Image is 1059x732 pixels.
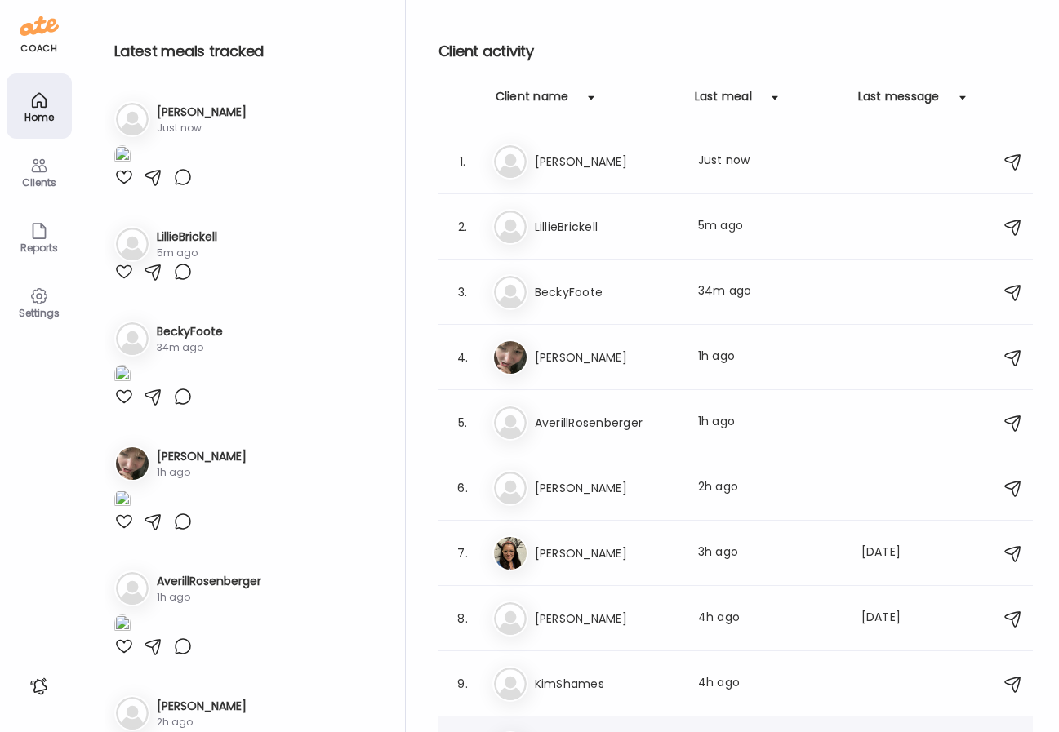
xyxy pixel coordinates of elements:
div: 1h ago [157,590,261,605]
img: bg-avatar-default.svg [494,602,527,635]
img: ate [20,13,59,39]
h3: LillieBrickell [535,217,679,237]
div: Just now [698,152,842,171]
h3: [PERSON_NAME] [535,348,679,367]
h3: AverillRosenberger [535,413,679,433]
img: bg-avatar-default.svg [116,572,149,605]
div: 1h ago [698,348,842,367]
img: images%2FE8qzEuFo72hcI06PzcZ7epmPPzi1%2FBKApeKTXtLUfPIIsnziB%2Fz1wyYglok06YHAKaBsim_1080 [114,490,131,512]
div: 2. [453,217,473,237]
img: images%2FVv5Hqadp83Y4MnRrP5tYi7P5Lf42%2F3qGogyypaanM7QJLyffj%2Fso5RGEM9c8HTuvTYTC3P_1080 [114,145,131,167]
div: 5m ago [157,246,217,260]
div: 2h ago [698,478,842,498]
img: avatars%2FsCoOxfe5LKSztrh2iwVaRnI5kXA3 [494,537,527,570]
h3: KimShames [535,674,679,694]
h3: LillieBrickell [157,228,217,246]
h3: BeckyFoote [157,323,223,340]
div: 5m ago [698,217,842,237]
h3: [PERSON_NAME] [535,609,679,628]
div: Clients [10,177,69,188]
div: Reports [10,242,69,253]
div: 34m ago [157,340,223,355]
h3: [PERSON_NAME] [535,152,679,171]
img: avatars%2FE8qzEuFo72hcI06PzcZ7epmPPzi1 [116,447,149,480]
img: images%2FeKXZbhchRfXOU6FScrvSB7nXFWe2%2Fz0gNxLSt898z0AJqdu09%2FyYCwyYjcEqrzbiWAUr3Z_1080 [114,365,131,387]
div: 7. [453,543,473,563]
img: bg-avatar-default.svg [494,406,527,439]
div: [DATE] [861,543,925,563]
div: 6. [453,478,473,498]
img: bg-avatar-default.svg [494,145,527,178]
div: 9. [453,674,473,694]
div: Settings [10,308,69,318]
div: coach [20,42,57,55]
div: 8. [453,609,473,628]
img: avatars%2FE8qzEuFo72hcI06PzcZ7epmPPzi1 [494,341,527,374]
h2: Client activity [438,39,1033,64]
div: Just now [157,121,247,135]
div: 3h ago [698,543,842,563]
div: Last message [858,88,940,114]
h2: Latest meals tracked [114,39,379,64]
div: 1h ago [157,465,247,480]
h3: [PERSON_NAME] [535,478,679,498]
div: 34m ago [698,282,842,302]
h3: [PERSON_NAME] [157,698,247,715]
img: images%2FDlCF3wxT2yddTnnxpsSUtJ87eUZ2%2FZQ851LkPr3o9aUlFDHOv%2FbbsB9LrsvNNmM3yXNk5u_1080 [114,614,131,637]
div: 5. [453,413,473,433]
div: 4h ago [698,609,842,628]
img: bg-avatar-default.svg [494,472,527,504]
h3: [PERSON_NAME] [157,104,247,121]
div: 1h ago [698,413,842,433]
img: bg-avatar-default.svg [116,322,149,355]
h3: [PERSON_NAME] [535,543,679,563]
div: 4. [453,348,473,367]
h3: [PERSON_NAME] [157,448,247,465]
h3: AverillRosenberger [157,573,261,590]
img: bg-avatar-default.svg [494,668,527,700]
img: bg-avatar-default.svg [116,103,149,135]
div: 4h ago [698,674,842,694]
div: Home [10,112,69,122]
div: Client name [496,88,569,114]
div: 2h ago [157,715,247,730]
h3: BeckyFoote [535,282,679,302]
img: bg-avatar-default.svg [116,697,149,730]
img: bg-avatar-default.svg [494,276,527,308]
div: 1. [453,152,473,171]
img: bg-avatar-default.svg [494,211,527,243]
img: bg-avatar-default.svg [116,228,149,260]
div: [DATE] [861,609,925,628]
div: Last meal [695,88,752,114]
div: 3. [453,282,473,302]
